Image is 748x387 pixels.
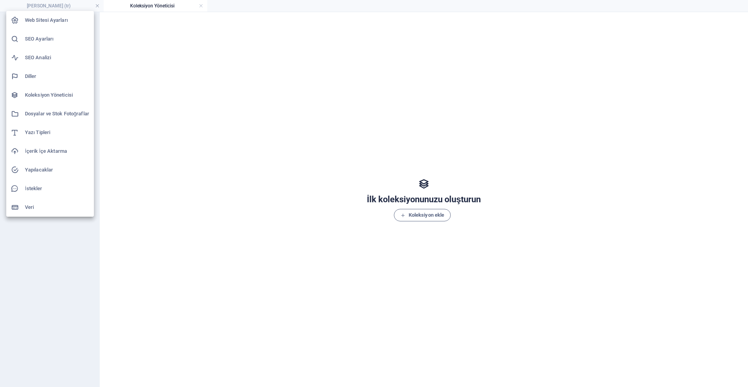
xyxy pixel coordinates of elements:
[25,109,89,118] h6: Dosyalar ve Stok Fotoğraflar
[25,90,89,100] h6: Koleksiyon Yöneticisi
[25,203,89,212] h6: Veri
[25,147,89,156] h6: İçerik İçe Aktarma
[25,184,89,193] h6: İstekler
[25,53,89,62] h6: SEO Analizi
[25,128,89,137] h6: Yazı Tipleri
[25,72,89,81] h6: Diller
[25,16,89,25] h6: Web Sitesi Ayarları
[25,34,89,44] h6: SEO Ayarları
[25,165,89,175] h6: Yapılacaklar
